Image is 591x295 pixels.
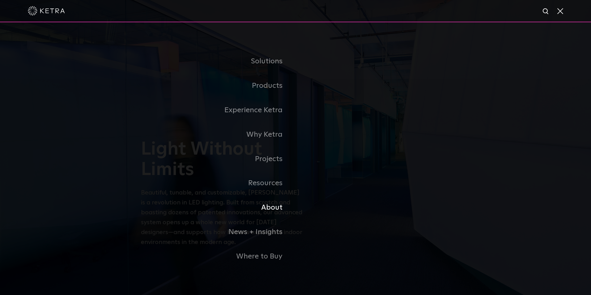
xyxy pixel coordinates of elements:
[141,147,295,171] a: Projects
[141,171,295,195] a: Resources
[141,98,295,122] a: Experience Ketra
[141,49,295,74] a: Solutions
[28,6,65,15] img: ketra-logo-2019-white
[542,8,550,15] img: search icon
[141,122,295,147] a: Why Ketra
[141,220,295,244] a: News + Insights
[141,49,450,268] div: Navigation Menu
[141,74,295,98] a: Products
[141,195,295,220] a: About
[141,244,295,269] a: Where to Buy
